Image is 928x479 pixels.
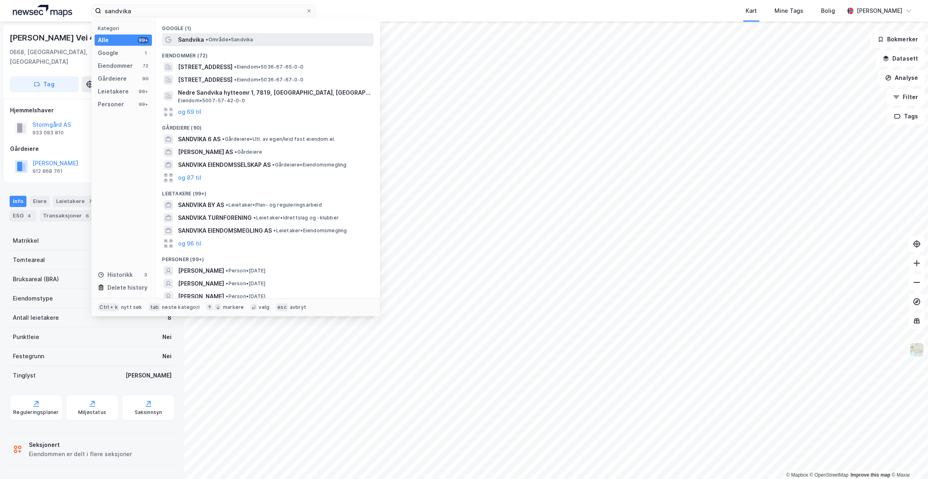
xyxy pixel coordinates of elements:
span: • [226,293,228,299]
div: Tinglyst [13,371,36,380]
input: Søk på adresse, matrikkel, gårdeiere, leietakere eller personer [101,5,306,17]
a: Mapbox [786,472,808,478]
div: Gårdeiere (90) [156,118,380,133]
div: 90 [142,75,149,82]
span: SANDVIKA EIENDOMSMEGLING AS [178,226,272,235]
div: Leietakere (99+) [156,184,380,199]
div: 6 [83,212,91,220]
button: Analyse [878,70,925,86]
span: • [234,77,237,83]
button: Tags [888,108,925,124]
button: Filter [886,89,925,105]
div: Antall leietakere [13,313,59,323]
div: Eiendommer (72) [156,46,380,61]
div: Delete history [107,283,148,292]
div: Gårdeiere [98,74,127,83]
button: Bokmerker [871,31,925,47]
div: 933 083 810 [32,130,64,136]
div: Leietakere [53,196,97,207]
span: SANDVIKA EIENDOMSSELSKAP AS [178,160,271,170]
div: Miljøstatus [78,409,106,416]
div: 7 [86,197,94,205]
button: Datasett [876,51,925,67]
div: ESG [10,210,36,221]
div: tab [149,303,161,311]
div: Mine Tags [774,6,803,16]
div: Eiere [30,196,50,207]
div: neste kategori [162,304,200,311]
span: [PERSON_NAME] [178,279,224,288]
span: • [226,280,228,286]
div: Personer [98,99,124,109]
div: Alle [98,35,109,45]
div: Nei [162,351,172,361]
span: Gårdeiere • Utl. av egen/leid fast eiendom el. [222,136,335,142]
div: Personer (99+) [156,250,380,264]
a: Improve this map [851,472,890,478]
span: • [253,215,256,221]
div: Eiendommer [98,61,133,71]
div: [PERSON_NAME] Vei 4 [10,31,96,44]
div: Ctrl + k [98,303,119,311]
span: [PERSON_NAME] AS [178,147,233,157]
span: Eiendom • 5036-67-67-0-0 [234,77,303,83]
div: 8 [168,313,172,323]
span: Sandvika [178,35,204,45]
div: Historikk [98,270,133,280]
span: • [226,268,228,274]
img: logo.a4113a55bc3d86da70a041830d287a7e.svg [13,5,72,17]
div: 4 [25,212,33,220]
button: og 69 til [178,107,201,117]
span: [PERSON_NAME] [178,292,224,301]
div: 0668, [GEOGRAPHIC_DATA], [GEOGRAPHIC_DATA] [10,47,114,67]
button: og 87 til [178,173,201,183]
span: Person • [DATE] [226,268,265,274]
span: • [226,202,228,208]
div: Eiendomstype [13,294,53,303]
a: OpenStreetMap [810,472,849,478]
div: Transaksjoner [40,210,95,221]
div: 1 [142,50,149,56]
iframe: Chat Widget [888,440,928,479]
span: • [272,162,275,168]
span: [STREET_ADDRESS] [178,75,233,85]
div: 912 868 761 [32,168,63,175]
span: Person • [DATE] [226,280,265,287]
img: Z [909,342,924,357]
div: Punktleie [13,332,39,342]
span: Leietaker • Plan- og reguleringsarbeid [226,202,321,208]
div: 72 [142,63,149,69]
div: velg [259,304,269,311]
div: Bolig [821,6,835,16]
div: Kart [746,6,757,16]
span: Gårdeiere • Eiendomsmegling [272,162,346,168]
span: [STREET_ADDRESS] [178,62,233,72]
span: • [273,227,276,233]
span: • [206,37,208,43]
span: Gårdeiere [235,149,262,155]
span: • [234,64,237,70]
div: markere [223,304,244,311]
div: Tomteareal [13,255,45,265]
span: Område • Sandvika [206,37,253,43]
span: SANDVIKA TURNFORENING [178,213,252,223]
span: SANDVIKA BY AS [178,200,224,210]
div: 99+ [137,88,149,95]
div: Eiendommen er delt i flere seksjoner [29,449,132,459]
div: Hjemmelshaver [10,106,174,115]
span: Nedre Sandvika hytteomr 1, 7819, [GEOGRAPHIC_DATA], [GEOGRAPHIC_DATA] [178,88,370,97]
span: [PERSON_NAME] [178,266,224,276]
span: Eiendom • 5036-67-65-0-0 [234,64,303,70]
div: [PERSON_NAME] [125,371,172,380]
div: Nei [162,332,172,342]
button: og 96 til [178,239,201,248]
div: 99+ [137,37,149,43]
button: Tag [10,76,79,92]
div: Gårdeiere [10,144,174,154]
div: Info [10,196,26,207]
div: Google (1) [156,19,380,33]
span: Leietaker • Idrettslag og -klubber [253,215,339,221]
span: Person • [DATE] [226,293,265,300]
div: Google [98,48,118,58]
